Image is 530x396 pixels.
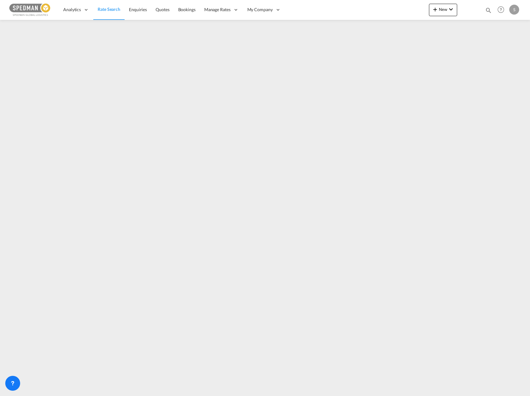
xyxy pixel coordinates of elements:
[431,6,439,13] md-icon: icon-plus 400-fg
[129,7,147,12] span: Enquiries
[9,3,51,17] img: c12ca350ff1b11efb6b291369744d907.png
[485,7,492,16] div: icon-magnify
[431,7,455,12] span: New
[496,4,506,15] span: Help
[429,4,457,16] button: icon-plus 400-fgNewicon-chevron-down
[156,7,169,12] span: Quotes
[178,7,196,12] span: Bookings
[485,7,492,14] md-icon: icon-magnify
[509,5,519,15] div: S
[247,7,273,13] span: My Company
[447,6,455,13] md-icon: icon-chevron-down
[496,4,509,16] div: Help
[63,7,81,13] span: Analytics
[98,7,120,12] span: Rate Search
[204,7,231,13] span: Manage Rates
